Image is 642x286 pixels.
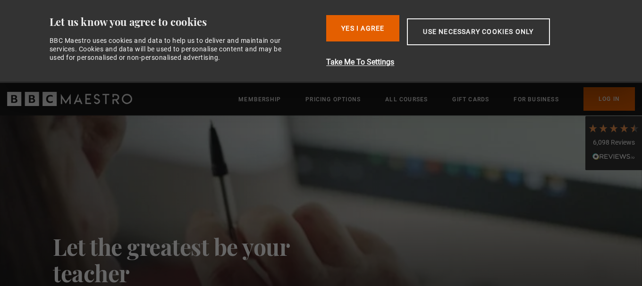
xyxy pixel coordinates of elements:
div: Read All Reviews [588,152,640,163]
a: Pricing Options [305,95,361,104]
div: 6,098 ReviewsRead All Reviews [585,116,642,171]
div: 6,098 Reviews [588,138,640,147]
a: Membership [238,95,281,104]
button: Use necessary cookies only [407,18,549,45]
div: Let us know you agree to cookies [50,15,319,29]
a: Log In [583,87,635,111]
button: Yes I Agree [326,15,399,41]
svg: BBC Maestro [7,92,132,106]
a: For business [514,95,558,104]
div: BBC Maestro uses cookies and data to help us to deliver and maintain our services. Cookies and da... [50,36,292,62]
a: All Courses [385,95,428,104]
img: REVIEWS.io [592,153,635,160]
h2: Let the greatest be your teacher [53,233,331,286]
div: 4.7 Stars [588,123,640,133]
nav: Primary [238,87,635,111]
a: Gift Cards [452,95,489,104]
button: Take Me To Settings [326,57,600,68]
